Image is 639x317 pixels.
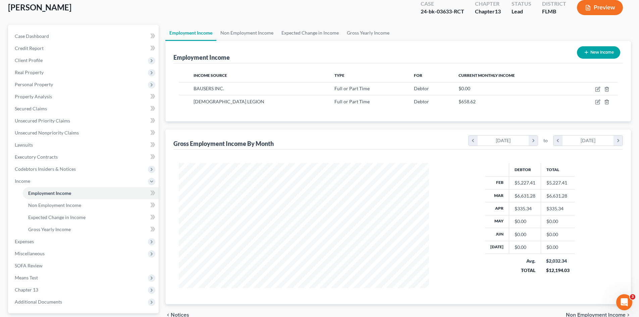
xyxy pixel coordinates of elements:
td: $5,227.41 [541,176,575,189]
div: [DATE] [563,136,614,146]
span: Executory Contracts [15,154,58,160]
span: Secured Claims [15,106,47,111]
span: Current Monthly Income [459,73,515,78]
a: Expected Change in Income [277,25,343,41]
span: Real Property [15,69,44,75]
th: Jun [485,228,509,241]
div: 24-bk-03633-RCT [421,8,464,15]
a: Lawsuits [9,139,159,151]
span: [DEMOGRAPHIC_DATA] LEGION [194,99,264,104]
a: Expected Change in Income [23,211,159,223]
span: Property Analysis [15,94,52,99]
i: chevron_right [614,136,623,146]
span: SOFA Review [15,263,43,268]
span: Client Profile [15,57,43,63]
a: Case Dashboard [9,30,159,42]
a: Gross Yearly Income [343,25,393,41]
div: $2,032.34 [546,258,570,264]
span: BAUSERS INC. [194,86,224,91]
a: Employment Income [165,25,216,41]
i: chevron_left [469,136,478,146]
span: Debtor [414,86,429,91]
span: Gross Yearly Income [28,226,71,232]
a: Non Employment Income [23,199,159,211]
div: $0.00 [515,244,535,251]
th: [DATE] [485,241,509,254]
span: Miscellaneous [15,251,45,256]
div: Avg. [514,258,535,264]
button: New Income [577,46,620,59]
th: Apr [485,202,509,215]
span: to [543,137,548,144]
div: $5,227.41 [515,179,535,186]
th: Mar [485,189,509,202]
span: Chapter 13 [15,287,38,293]
div: $0.00 [515,218,535,225]
span: Unsecured Priority Claims [15,118,70,123]
span: 13 [495,8,501,14]
div: [DATE] [478,136,529,146]
span: Additional Documents [15,299,62,305]
th: Debtor [509,163,541,176]
td: $335.34 [541,202,575,215]
span: Personal Property [15,82,53,87]
th: May [485,215,509,228]
div: $6,631.28 [515,193,535,199]
div: $335.34 [515,205,535,212]
span: Lawsuits [15,142,33,148]
span: Unsecured Nonpriority Claims [15,130,79,136]
td: $0.00 [541,241,575,254]
a: Employment Income [23,187,159,199]
a: Non Employment Income [216,25,277,41]
i: chevron_left [553,136,563,146]
span: 3 [630,294,635,300]
span: Income [15,178,30,184]
a: Property Analysis [9,91,159,103]
span: For [414,73,422,78]
div: TOTAL [514,267,535,274]
iframe: Intercom live chat [616,294,632,310]
a: SOFA Review [9,260,159,272]
span: $658.62 [459,99,476,104]
div: $12,194.03 [546,267,570,274]
td: $0.00 [541,228,575,241]
span: Means Test [15,275,38,280]
span: Credit Report [15,45,44,51]
a: Gross Yearly Income [23,223,159,235]
div: Chapter [475,8,501,15]
span: Codebtors Insiders & Notices [15,166,76,172]
div: $0.00 [515,231,535,238]
span: Income Source [194,73,227,78]
td: $6,631.28 [541,189,575,202]
span: Employment Income [28,190,71,196]
td: $0.00 [541,215,575,228]
a: Unsecured Nonpriority Claims [9,127,159,139]
span: Expenses [15,239,34,244]
th: Total [541,163,575,176]
a: Credit Report [9,42,159,54]
span: Case Dashboard [15,33,49,39]
div: Employment Income [173,53,230,61]
span: Full or Part Time [334,86,370,91]
th: Feb [485,176,509,189]
span: Debtor [414,99,429,104]
span: Type [334,73,344,78]
a: Unsecured Priority Claims [9,115,159,127]
span: Expected Change in Income [28,214,86,220]
i: chevron_right [529,136,538,146]
a: Executory Contracts [9,151,159,163]
span: Non Employment Income [28,202,81,208]
span: [PERSON_NAME] [8,2,71,12]
span: $0.00 [459,86,470,91]
div: FLMB [542,8,566,15]
div: Gross Employment Income By Month [173,140,274,148]
a: Secured Claims [9,103,159,115]
span: Full or Part Time [334,99,370,104]
div: Lead [512,8,531,15]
